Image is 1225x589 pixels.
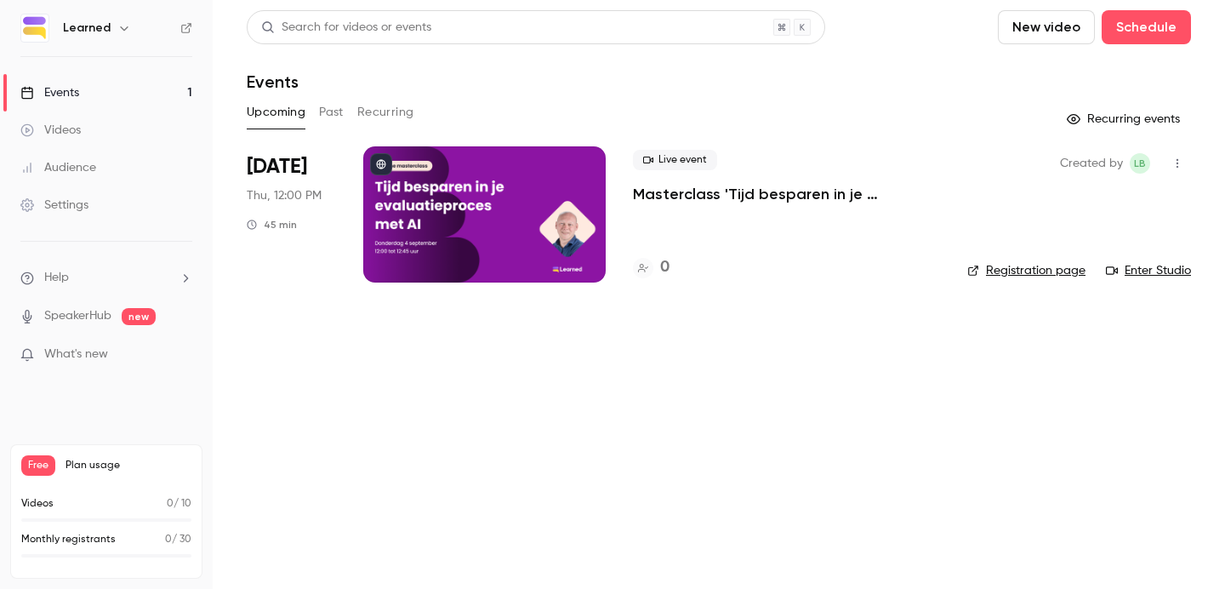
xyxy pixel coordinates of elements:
[66,459,191,472] span: Plan usage
[21,14,48,42] img: Learned
[247,99,305,126] button: Upcoming
[998,10,1095,44] button: New video
[1106,262,1191,279] a: Enter Studio
[167,499,174,509] span: 0
[20,197,88,214] div: Settings
[44,307,111,325] a: SpeakerHub
[1130,153,1150,174] span: Lisanne Buisman
[44,269,69,287] span: Help
[660,256,669,279] h4: 0
[21,455,55,476] span: Free
[165,532,191,547] p: / 30
[20,269,192,287] li: help-dropdown-opener
[165,535,172,545] span: 0
[172,347,192,363] iframe: Noticeable Trigger
[20,122,81,139] div: Videos
[20,84,79,101] div: Events
[319,99,344,126] button: Past
[1060,153,1123,174] span: Created by
[21,532,116,547] p: Monthly registrants
[247,71,299,92] h1: Events
[357,99,414,126] button: Recurring
[63,20,111,37] h6: Learned
[247,218,297,232] div: 45 min
[247,187,322,204] span: Thu, 12:00 PM
[247,146,336,283] div: Sep 4 Thu, 12:00 PM (Europe/Amsterdam)
[44,346,108,363] span: What's new
[633,256,669,279] a: 0
[1059,106,1191,133] button: Recurring events
[633,150,717,170] span: Live event
[967,262,1085,279] a: Registration page
[261,19,431,37] div: Search for videos or events
[167,496,191,512] p: / 10
[1102,10,1191,44] button: Schedule
[633,184,940,204] a: Masterclass 'Tijd besparen in je evaluatieproces met AI'
[20,159,96,176] div: Audience
[247,153,307,180] span: [DATE]
[21,496,54,512] p: Videos
[1134,153,1146,174] span: LB
[122,308,156,325] span: new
